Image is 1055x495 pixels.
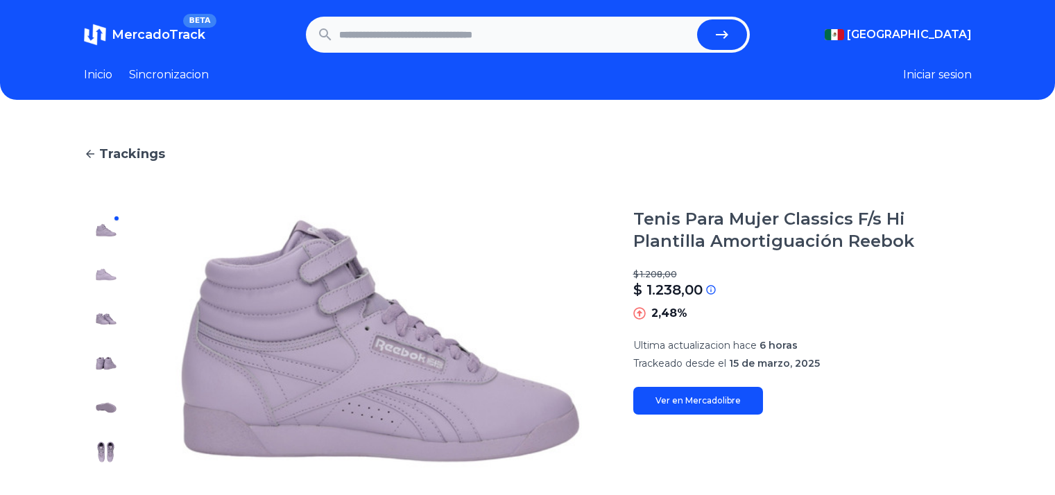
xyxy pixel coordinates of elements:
[84,24,205,46] a: MercadoTrackBETA
[633,387,763,415] a: Ver en Mercadolibre
[903,67,972,83] button: Iniciar sesion
[95,219,117,241] img: Tenis Para Mujer Classics F/s Hi Plantilla Amortiguación Reebok
[825,29,844,40] img: Mexico
[112,27,205,42] span: MercadoTrack
[95,263,117,286] img: Tenis Para Mujer Classics F/s Hi Plantilla Amortiguación Reebok
[825,26,972,43] button: [GEOGRAPHIC_DATA]
[729,357,820,370] span: 15 de marzo, 2025
[156,208,606,474] img: Tenis Para Mujer Classics F/s Hi Plantilla Amortiguación Reebok
[84,67,112,83] a: Inicio
[99,144,165,164] span: Trackings
[633,269,972,280] p: $ 1.208,00
[95,441,117,463] img: Tenis Para Mujer Classics F/s Hi Plantilla Amortiguación Reebok
[760,339,798,351] span: 6 horas
[84,144,972,164] a: Trackings
[651,305,687,322] p: 2,48%
[95,352,117,374] img: Tenis Para Mujer Classics F/s Hi Plantilla Amortiguación Reebok
[633,208,972,252] h1: Tenis Para Mujer Classics F/s Hi Plantilla Amortiguación Reebok
[95,308,117,330] img: Tenis Para Mujer Classics F/s Hi Plantilla Amortiguación Reebok
[129,67,209,83] a: Sincronizacion
[633,339,757,351] span: Ultima actualizacion hace
[84,24,106,46] img: MercadoTrack
[633,280,703,299] p: $ 1.238,00
[95,397,117,419] img: Tenis Para Mujer Classics F/s Hi Plantilla Amortiguación Reebok
[183,14,216,28] span: BETA
[847,26,972,43] span: [GEOGRAPHIC_DATA]
[633,357,726,370] span: Trackeado desde el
